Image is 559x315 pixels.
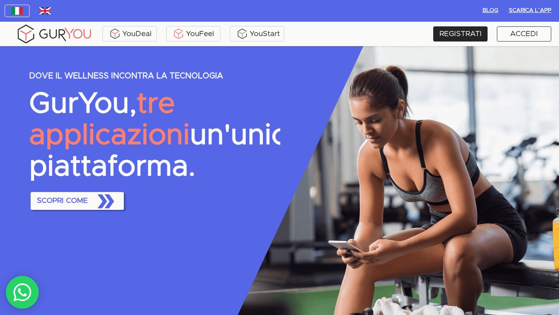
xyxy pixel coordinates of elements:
[236,28,248,40] img: BxzlDwAAAAABJRU5ErkJggg==
[433,26,488,42] a: REGISTRATI
[11,7,23,15] img: italy.83948c3f.jpg
[104,28,155,40] div: YouDeal
[13,283,32,302] img: whatsAppIcon.04b8739f.svg
[520,278,559,315] iframe: Chat Widget
[478,5,503,17] button: BLOG
[109,28,121,40] img: ALVAdSatItgsAAAAAElFTkSuQmCC
[173,28,184,40] img: KDuXBJLpDstiOJIlCPq11sr8c6VfEN1ke5YIAoPlCPqmrDPlQeIQgHlNqkP7FCiAKJQRHlC7RCaiHTHAlEEQLmFuo+mIt2xQB...
[232,28,282,40] div: YouStart
[34,189,121,213] span: SCOPRI COME
[102,26,157,42] a: YouDeal
[31,192,124,210] button: SCOPRI COME
[166,26,220,42] a: YouFeel
[29,190,125,211] a: SCOPRI COME
[497,26,551,42] a: ACCEDI
[509,6,551,16] span: Scarica l´App
[29,88,280,183] p: GurYou, un'unica piattaforma.
[230,26,284,42] a: YouStart
[29,72,280,81] p: DOVE IL WELLNESS INCONTRA LA TECNOLOGIA
[16,23,93,45] img: gyLogo01.5aaa2cff.png
[168,28,219,40] div: YouFeel
[39,7,51,14] img: wDv7cRK3VHVvwAAACV0RVh0ZGF0ZTpjcmVhdGUAMjAxOC0wMy0yNVQwMToxNzoxMiswMDowMGv4vjwAAAAldEVYdGRhdGU6bW...
[481,6,500,16] span: BLOG
[506,5,554,17] button: Scarica l´App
